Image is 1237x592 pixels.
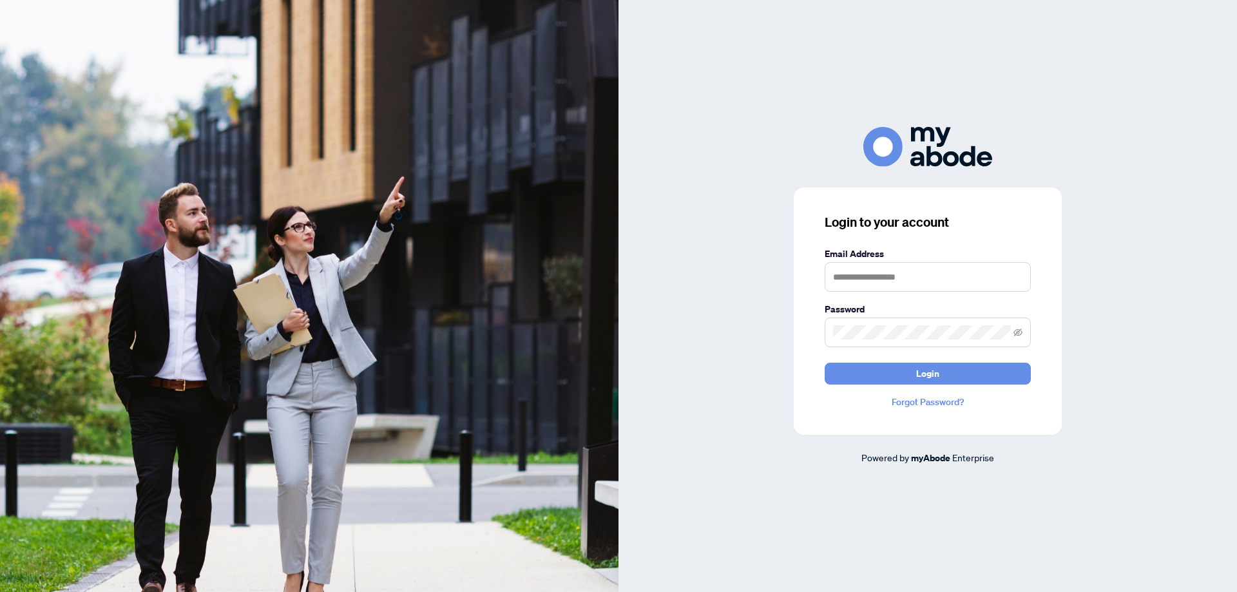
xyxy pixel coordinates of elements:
[825,247,1031,261] label: Email Address
[916,363,939,384] span: Login
[952,452,994,463] span: Enterprise
[825,302,1031,316] label: Password
[825,213,1031,231] h3: Login to your account
[825,363,1031,385] button: Login
[1013,328,1022,337] span: eye-invisible
[863,127,992,166] img: ma-logo
[861,452,909,463] span: Powered by
[825,395,1031,409] a: Forgot Password?
[911,451,950,465] a: myAbode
